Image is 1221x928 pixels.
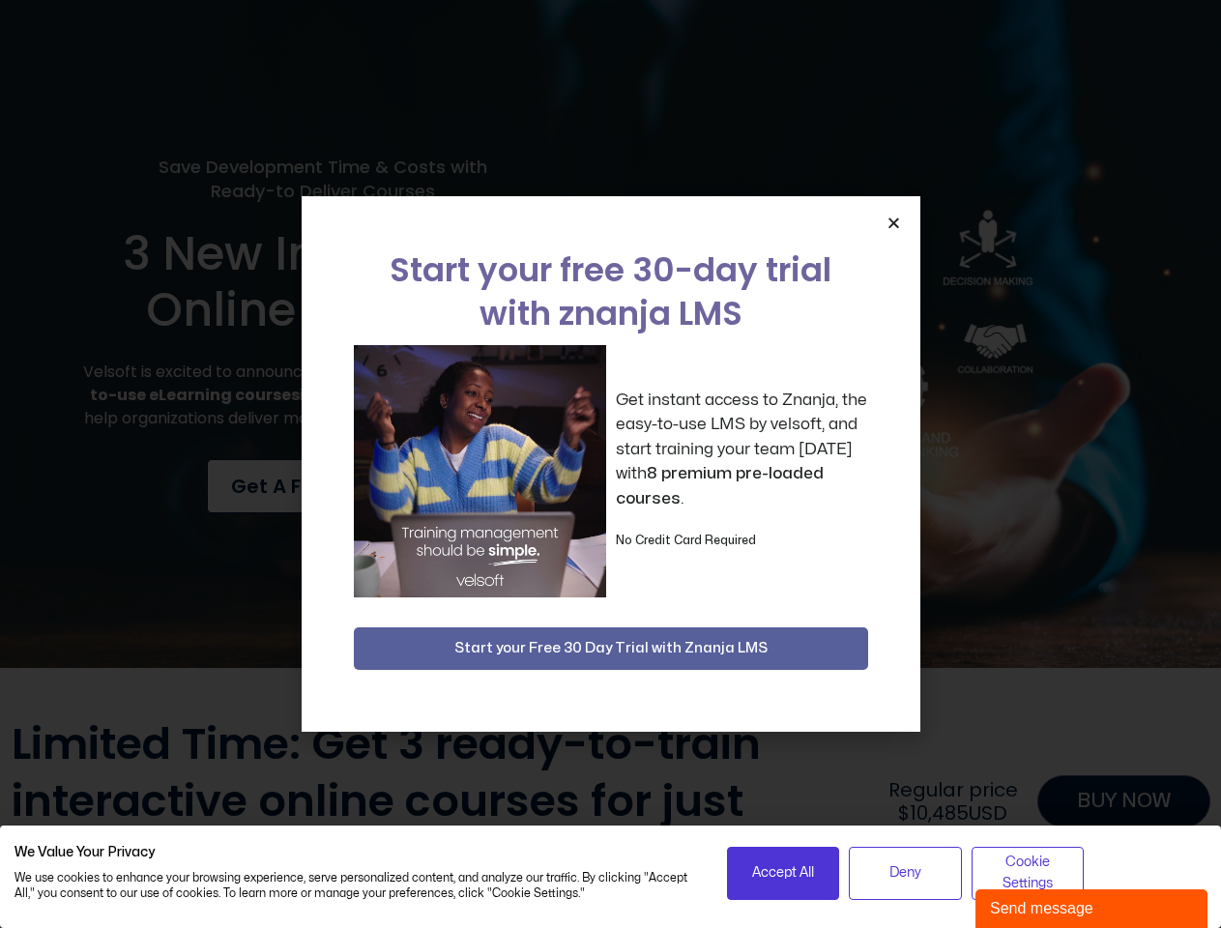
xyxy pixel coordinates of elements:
[354,248,868,335] h2: Start your free 30-day trial with znanja LMS
[616,388,868,511] p: Get instant access to Znanja, the easy-to-use LMS by velsoft, and start training your team [DATE]...
[616,465,824,507] strong: 8 premium pre-loaded courses
[975,885,1211,928] iframe: chat widget
[15,844,698,861] h2: We Value Your Privacy
[354,627,868,670] button: Start your Free 30 Day Trial with Znanja LMS
[889,862,921,884] span: Deny
[616,535,756,546] strong: No Credit Card Required
[727,847,840,900] button: Accept all cookies
[887,216,901,230] a: Close
[354,345,606,597] img: a woman sitting at her laptop dancing
[454,637,768,660] span: Start your Free 30 Day Trial with Znanja LMS
[984,852,1072,895] span: Cookie Settings
[972,847,1085,900] button: Adjust cookie preferences
[752,862,814,884] span: Accept All
[15,869,698,902] p: We use cookies to enhance your browsing experience, serve personalized content, and analyze our t...
[849,847,962,900] button: Deny all cookies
